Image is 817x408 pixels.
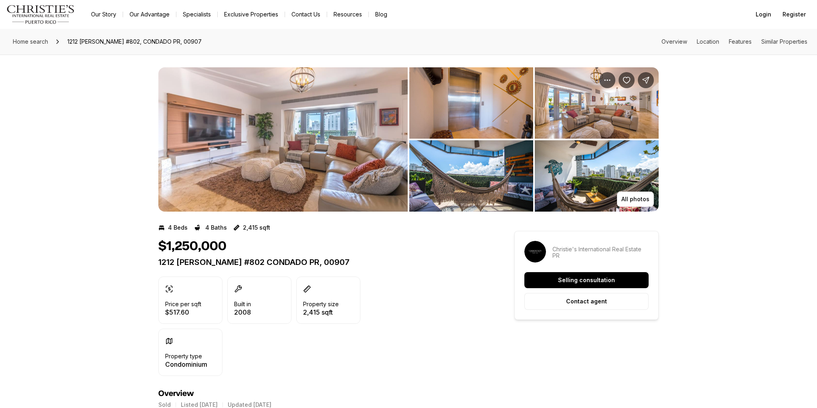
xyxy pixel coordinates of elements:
[535,140,659,212] button: View image gallery
[524,293,649,310] button: Contact agent
[194,221,227,234] button: 4 Baths
[661,38,687,45] a: Skip to: Overview
[327,9,368,20] a: Resources
[158,67,408,212] button: View image gallery
[158,389,485,398] h4: Overview
[165,353,202,360] p: Property type
[599,72,615,88] button: Property options
[6,5,75,24] img: logo
[617,192,654,207] button: All photos
[751,6,776,22] button: Login
[234,301,251,307] p: Built in
[205,224,227,231] p: 4 Baths
[369,9,394,20] a: Blog
[303,301,339,307] p: Property size
[165,361,207,368] p: Condominium
[761,38,807,45] a: Skip to: Similar Properties
[409,67,659,212] li: 2 of 12
[158,257,485,267] p: 1212 [PERSON_NAME] #802 CONDADO PR, 00907
[243,224,270,231] p: 2,415 sqft
[783,11,806,18] span: Register
[524,272,649,288] button: Selling consultation
[168,224,188,231] p: 4 Beds
[158,402,171,408] p: Sold
[697,38,719,45] a: Skip to: Location
[228,402,271,408] p: Updated [DATE]
[165,301,201,307] p: Price per sqft
[181,402,218,408] p: Listed [DATE]
[85,9,123,20] a: Our Story
[158,67,659,212] div: Listing Photos
[218,9,285,20] a: Exclusive Properties
[552,246,649,259] p: Christie's International Real Estate PR
[285,9,327,20] button: Contact Us
[176,9,217,20] a: Specialists
[566,298,607,305] p: Contact agent
[729,38,752,45] a: Skip to: Features
[158,67,408,212] li: 1 of 12
[621,196,649,202] p: All photos
[409,67,533,139] button: View image gallery
[638,72,654,88] button: Share Property: 1212 LUCHETTI #802
[64,35,205,48] span: 1212 [PERSON_NAME] #802, CONDADO PR, 00907
[10,35,51,48] a: Home search
[303,309,339,315] p: 2,415 sqft
[165,309,201,315] p: $517.60
[558,277,615,283] p: Selling consultation
[158,239,226,254] h1: $1,250,000
[409,140,533,212] button: View image gallery
[619,72,635,88] button: Save Property: 1212 LUCHETTI #802
[535,67,659,139] button: View image gallery
[234,309,251,315] p: 2008
[661,38,807,45] nav: Page section menu
[756,11,771,18] span: Login
[778,6,811,22] button: Register
[13,38,48,45] span: Home search
[123,9,176,20] a: Our Advantage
